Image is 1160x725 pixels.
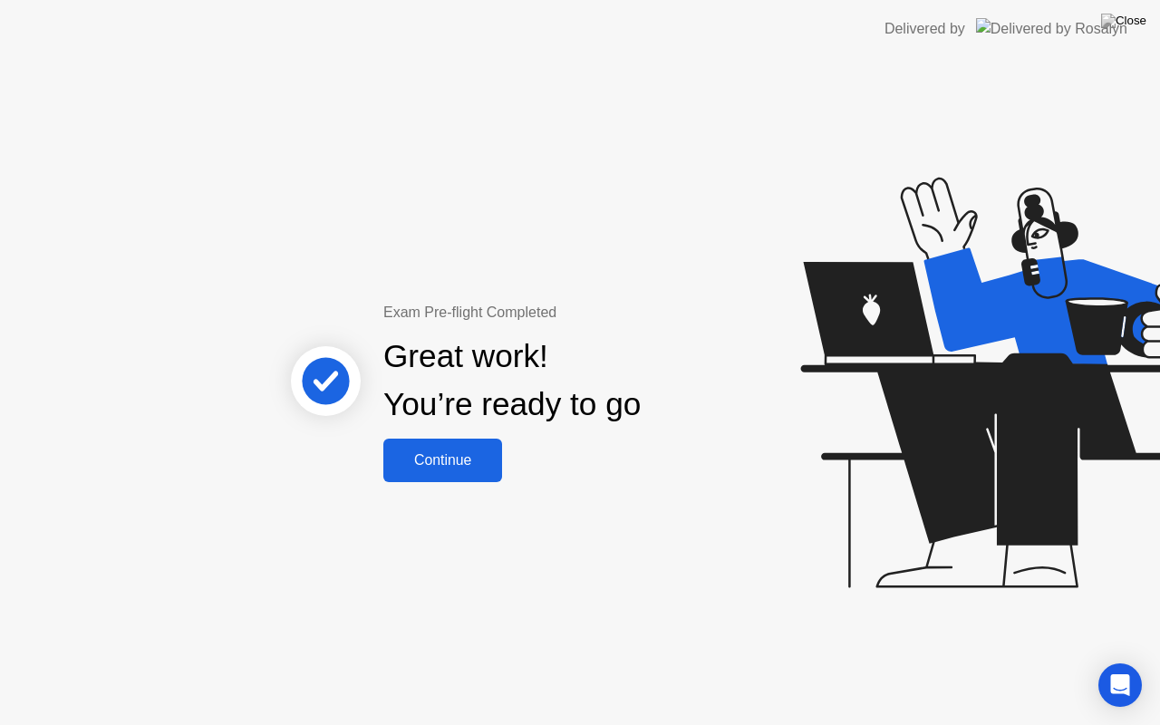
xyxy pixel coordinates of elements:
div: Open Intercom Messenger [1098,663,1142,707]
div: Exam Pre-flight Completed [383,302,758,324]
button: Continue [383,439,502,482]
img: Close [1101,14,1146,28]
div: Delivered by [884,18,965,40]
div: Continue [389,452,497,469]
img: Delivered by Rosalyn [976,18,1127,39]
div: Great work! You’re ready to go [383,333,641,429]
